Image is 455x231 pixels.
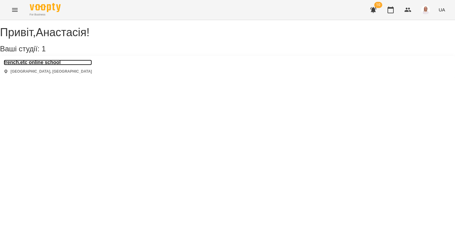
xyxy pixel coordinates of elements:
[4,60,92,65] a: french.etc online school
[30,13,61,17] span: For Business
[30,3,61,12] img: Voopty Logo
[11,69,92,74] p: [GEOGRAPHIC_DATA], [GEOGRAPHIC_DATA]
[421,6,430,14] img: 7b3448e7bfbed3bd7cdba0ed84700e25.png
[374,2,382,8] span: 10
[436,4,448,15] button: UA
[439,6,445,13] span: UA
[41,45,45,53] span: 1
[7,2,22,17] button: Menu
